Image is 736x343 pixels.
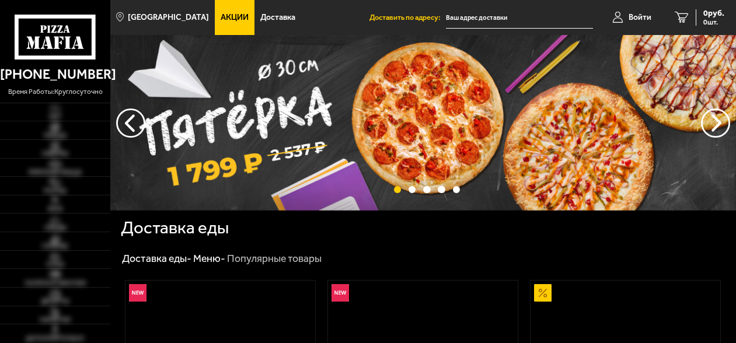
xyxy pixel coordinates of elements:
[332,284,349,302] img: Новинка
[227,252,322,265] div: Популярные товары
[446,7,593,29] input: Ваш адрес доставки
[701,108,730,138] button: предыдущий
[116,108,145,138] button: следующий
[453,186,461,194] button: точки переключения
[193,252,225,265] a: Меню-
[369,14,446,22] span: Доставить по адресу:
[128,13,209,22] span: [GEOGRAPHIC_DATA]
[129,284,146,302] img: Новинка
[629,13,651,22] span: Войти
[534,284,552,302] img: Акционный
[121,219,229,237] h1: Доставка еды
[122,252,191,265] a: Доставка еды-
[260,13,295,22] span: Доставка
[409,186,416,194] button: точки переключения
[438,186,445,194] button: точки переключения
[703,9,724,17] span: 0 руб.
[394,186,402,194] button: точки переключения
[221,13,249,22] span: Акции
[703,19,724,26] span: 0 шт.
[423,186,431,194] button: точки переключения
